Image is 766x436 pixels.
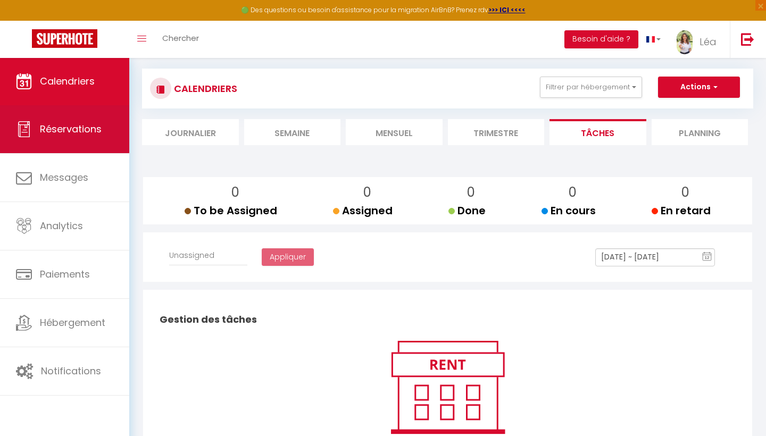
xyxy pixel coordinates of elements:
li: Journalier [142,119,239,145]
li: Trimestre [448,119,545,145]
span: Analytics [40,219,83,232]
span: Paiements [40,267,90,281]
p: 0 [193,182,277,203]
li: Tâches [549,119,646,145]
span: Chercher [162,32,199,44]
span: Notifications [41,364,101,378]
text: 12 [704,255,710,260]
h3: CALENDRIERS [171,77,237,100]
li: Mensuel [346,119,443,145]
li: Planning [652,119,748,145]
input: Select Date Range [595,248,715,266]
p: 0 [342,182,393,203]
p: 0 [457,182,486,203]
span: Léa [700,35,717,48]
a: ... Léa [669,21,730,58]
button: Besoin d'aide ? [564,30,638,48]
span: Assigned [333,203,393,218]
p: 0 [660,182,711,203]
span: To be Assigned [185,203,277,218]
button: Actions [658,77,740,98]
a: >>> ICI <<<< [488,5,526,14]
h2: Gestion des tâches [157,303,738,336]
span: En cours [542,203,596,218]
span: En retard [652,203,711,218]
span: Messages [40,171,88,184]
p: 0 [550,182,596,203]
span: Hébergement [40,316,105,329]
button: Appliquer [262,248,314,266]
li: Semaine [244,119,341,145]
span: Réservations [40,122,102,136]
img: Super Booking [32,29,97,48]
button: Filtrer par hébergement [540,77,642,98]
span: Done [448,203,486,218]
a: Chercher [154,21,207,58]
img: ... [677,30,693,54]
img: logout [741,32,754,46]
span: Calendriers [40,74,95,88]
